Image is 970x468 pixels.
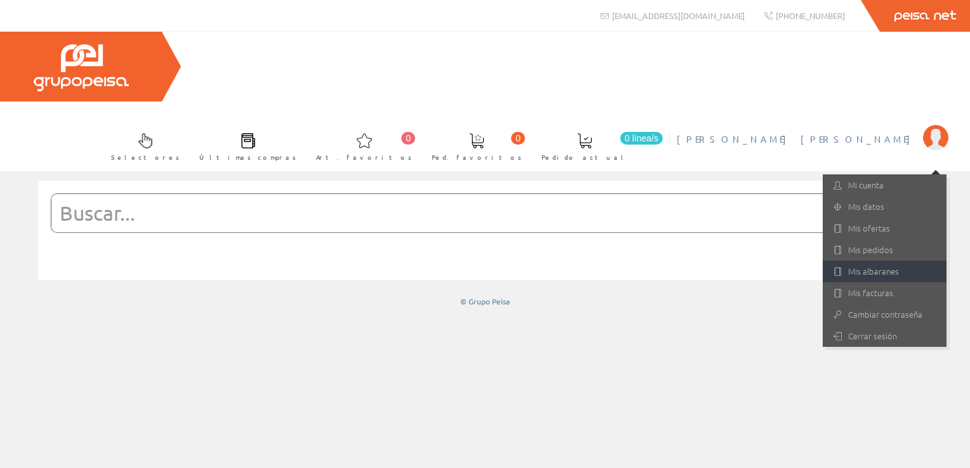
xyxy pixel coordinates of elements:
a: [PERSON_NAME] [PERSON_NAME] [677,122,948,134]
input: Buscar... [51,194,887,232]
a: Cerrar sesión [823,325,947,347]
a: Últimas compras [187,122,303,169]
a: Mis pedidos [823,239,947,261]
a: Cambiar contraseña [823,304,947,325]
span: 0 línea/s [620,132,663,145]
span: Ped. favoritos [432,151,522,164]
div: © Grupo Peisa [38,296,932,307]
span: Selectores [111,151,180,164]
a: Mis ofertas [823,218,947,239]
span: [PERSON_NAME] [PERSON_NAME] [677,133,917,145]
span: Art. favoritos [316,151,412,164]
span: Últimas compras [199,151,296,164]
a: Mis facturas [823,282,947,304]
span: [EMAIL_ADDRESS][DOMAIN_NAME] [612,10,745,21]
span: 0 [511,132,525,145]
span: [PHONE_NUMBER] [776,10,845,21]
a: Selectores [98,122,186,169]
span: 0 [401,132,415,145]
a: Mi cuenta [823,174,947,196]
span: Pedido actual [541,151,628,164]
img: Grupo Peisa [34,44,129,91]
a: Mis datos [823,196,947,218]
a: Mis albaranes [823,261,947,282]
